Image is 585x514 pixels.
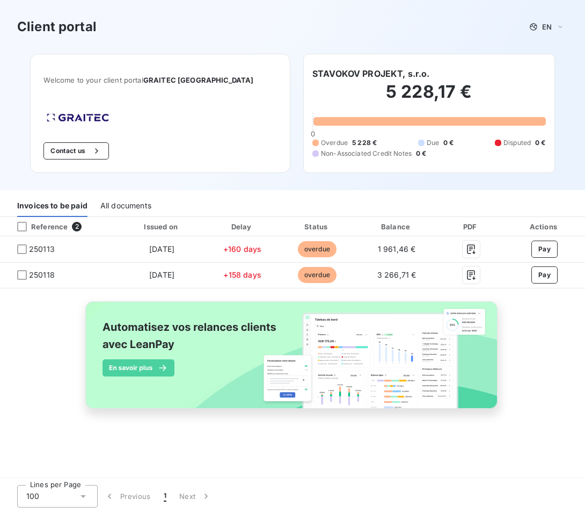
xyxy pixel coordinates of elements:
[321,138,348,148] span: Overdue
[377,270,416,279] span: 3 266,71 €
[26,491,39,502] span: 100
[352,138,377,148] span: 5 228 €
[157,485,173,508] button: 1
[29,244,55,255] span: 250113
[43,110,112,125] img: Company logo
[531,241,558,258] button: Pay
[503,138,531,148] span: Disputed
[506,221,583,232] div: Actions
[17,17,97,37] h3: Client portal
[43,142,108,160] button: Contact us
[9,222,68,231] div: Reference
[298,241,337,257] span: overdue
[542,23,552,31] span: EN
[120,221,204,232] div: Issued on
[223,270,261,279] span: +158 days
[378,244,416,254] span: 1 961,46 €
[427,138,439,148] span: Due
[173,485,218,508] button: Next
[321,149,412,158] span: Non-Associated Credit Notes
[143,76,254,84] span: GRAITEC [GEOGRAPHIC_DATA]
[357,221,436,232] div: Balance
[208,221,277,232] div: Delay
[443,138,454,148] span: 0 €
[149,244,174,254] span: [DATE]
[311,129,315,138] span: 0
[416,149,426,158] span: 0 €
[149,270,174,279] span: [DATE]
[29,270,55,280] span: 250118
[312,67,430,80] h6: STAVOKOV PROJEKT, s.r.o.
[531,266,558,284] button: Pay
[298,267,337,283] span: overdue
[72,222,82,231] span: 2
[281,221,353,232] div: Status
[223,244,261,254] span: +160 days
[98,485,157,508] button: Previous
[100,194,151,217] div: All documents
[43,76,277,84] span: Welcome to your client portal
[164,491,166,502] span: 1
[312,81,546,113] h2: 5 228,17 €
[440,221,501,232] div: PDF
[535,138,545,148] span: 0 €
[76,295,509,427] img: banner
[17,194,87,217] div: Invoices to be paid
